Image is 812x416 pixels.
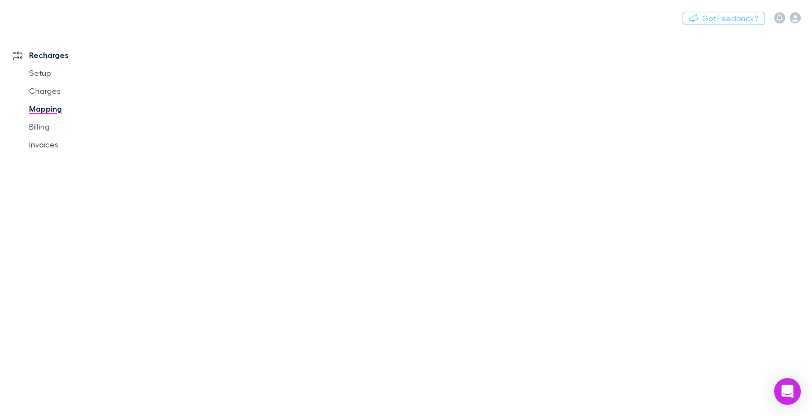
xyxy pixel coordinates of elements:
a: Billing [18,118,145,136]
button: Got Feedback? [683,12,765,25]
a: Recharges [2,46,145,64]
a: Setup [18,64,145,82]
a: Charges [18,82,145,100]
a: Mapping [18,100,145,118]
div: Open Intercom Messenger [774,378,801,405]
a: Invoices [18,136,145,154]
